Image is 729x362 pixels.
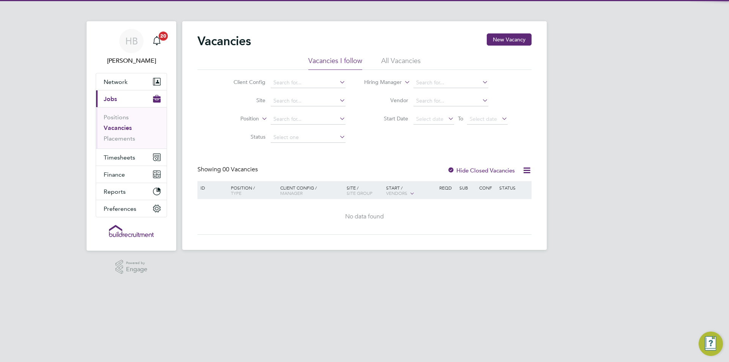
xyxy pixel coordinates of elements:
[215,115,259,123] label: Position
[222,166,258,173] span: 00 Vacancies
[125,36,138,46] span: HB
[458,181,477,194] div: Sub
[109,225,154,237] img: buildrec-logo-retina.png
[271,132,346,143] input: Select one
[477,181,497,194] div: Conf
[159,32,168,41] span: 20
[699,332,723,356] button: Engage Resource Center
[104,188,126,195] span: Reports
[104,114,129,121] a: Positions
[347,190,372,196] span: Site Group
[126,260,147,266] span: Powered by
[386,190,407,196] span: Vendors
[416,115,443,122] span: Select date
[199,213,530,221] div: No data found
[104,154,135,161] span: Timesheets
[126,266,147,273] span: Engage
[96,166,167,183] button: Finance
[222,133,265,140] label: Status
[280,190,303,196] span: Manager
[96,90,167,107] button: Jobs
[437,181,457,194] div: Reqd
[96,56,167,65] span: Hayley Barrance
[384,181,437,200] div: Start /
[271,77,346,88] input: Search for...
[104,205,136,212] span: Preferences
[497,181,530,194] div: Status
[222,97,265,104] label: Site
[104,78,128,85] span: Network
[104,135,135,142] a: Placements
[149,29,164,53] a: 20
[96,29,167,65] a: HB[PERSON_NAME]
[456,114,465,123] span: To
[278,181,345,199] div: Client Config /
[231,190,241,196] span: Type
[222,79,265,85] label: Client Config
[358,79,402,86] label: Hiring Manager
[87,21,176,251] nav: Main navigation
[199,181,225,194] div: ID
[271,114,346,125] input: Search for...
[271,96,346,106] input: Search for...
[96,149,167,166] button: Timesheets
[96,183,167,200] button: Reports
[345,181,385,199] div: Site /
[104,95,117,103] span: Jobs
[470,115,497,122] span: Select date
[381,56,421,70] li: All Vacancies
[104,171,125,178] span: Finance
[197,166,259,174] div: Showing
[225,181,278,199] div: Position /
[413,96,488,106] input: Search for...
[96,73,167,90] button: Network
[413,77,488,88] input: Search for...
[96,225,167,237] a: Go to home page
[487,33,532,46] button: New Vacancy
[447,167,515,174] label: Hide Closed Vacancies
[96,107,167,149] div: Jobs
[364,115,408,122] label: Start Date
[197,33,251,49] h2: Vacancies
[96,200,167,217] button: Preferences
[364,97,408,104] label: Vendor
[104,124,132,131] a: Vacancies
[115,260,148,274] a: Powered byEngage
[308,56,362,70] li: Vacancies I follow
